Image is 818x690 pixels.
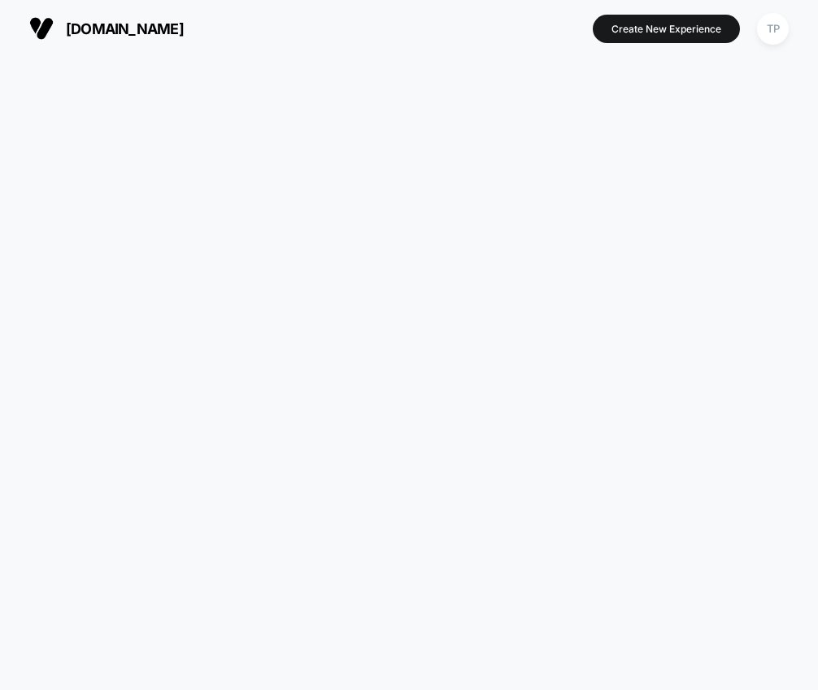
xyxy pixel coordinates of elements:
[29,16,54,41] img: Visually logo
[66,20,184,37] span: [DOMAIN_NAME]
[752,12,794,46] button: TP
[24,15,189,41] button: [DOMAIN_NAME]
[757,13,789,45] div: TP
[593,15,740,43] button: Create New Experience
